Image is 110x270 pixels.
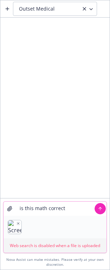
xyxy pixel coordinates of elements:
textarea: is this math correct [15,202,95,216]
div: Nova Assist can make mistakes. Please verify at your own discretion. [3,257,107,267]
p: Web search is disabled when a file is uploaded [6,243,104,248]
button: Outset Medical [13,2,97,16]
img: Screenshot 2025-09-25 134405.png [8,220,21,234]
button: Create a new chat [2,3,13,14]
span: Outset Medical [19,5,55,12]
